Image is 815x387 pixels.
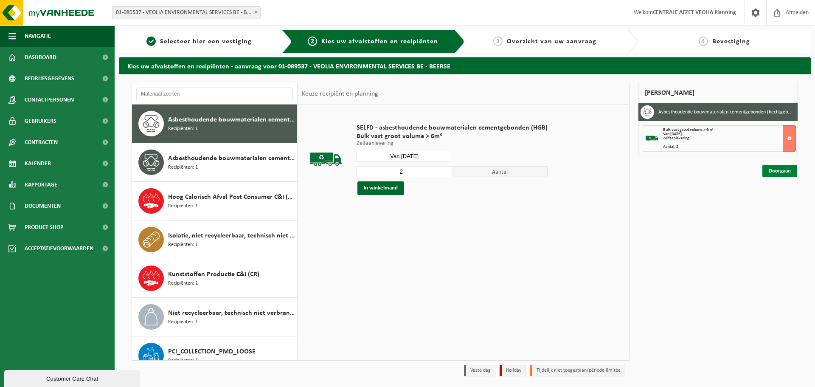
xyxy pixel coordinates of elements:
[357,132,548,141] span: Bulk vast groot volume > 6m³
[168,269,259,280] span: Kunststoffen Productie C&I (CR)
[25,110,56,132] span: Gebruikers
[112,6,261,19] span: 01-089537 - VEOLIA ENVIRONMENTAL SERVICES BE - BEERSE
[663,145,796,149] div: Aantal: 2
[530,365,625,376] li: Tijdelijk niet toegestaan/période limitée
[25,132,58,153] span: Contracten
[146,37,156,46] span: 1
[25,195,61,217] span: Documenten
[357,124,548,132] span: SELFD - asbesthoudende bouwmaterialen cementgebonden (HGB)
[168,115,295,125] span: Asbesthoudende bouwmaterialen cementgebonden (hechtgebonden)
[4,368,142,387] iframe: chat widget
[112,7,260,19] span: 01-089537 - VEOLIA ENVIRONMENTAL SERVICES BE - BEERSE
[168,241,198,249] span: Recipiënten: 1
[168,125,198,133] span: Recipiënten: 1
[168,318,198,326] span: Recipiënten: 1
[298,83,382,105] div: Keuze recipiënt en planning
[168,308,295,318] span: Niet recycleerbaar, technisch niet verbrandbaar afval (brandbaar)
[25,68,74,89] span: Bedrijfsgegevens
[25,174,57,195] span: Rapportage
[308,37,317,46] span: 2
[663,127,713,132] span: Bulk vast groot volume > 6m³
[663,136,796,141] div: Zelfaanlevering
[132,259,297,298] button: Kunststoffen Productie C&I (CR) Recipiënten: 1
[132,298,297,336] button: Niet recycleerbaar, technisch niet verbrandbaar afval (brandbaar) Recipiënten: 1
[507,38,596,45] span: Overzicht van uw aanvraag
[25,217,63,238] span: Product Shop
[123,37,275,47] a: 1Selecteer hier een vestiging
[132,336,297,375] button: PCI_COLLECTION_PMD_LOOSE Recipiënten: 1
[25,47,56,68] span: Dashboard
[357,141,548,147] p: Zelfaanlevering
[168,192,295,202] span: Hoog Calorisch Afval Post Consumer C&I (CR)
[500,365,526,376] li: Holiday
[25,238,93,259] span: Acceptatievoorwaarden
[25,153,51,174] span: Kalender
[638,83,798,103] div: [PERSON_NAME]
[493,37,503,46] span: 3
[119,57,811,74] h2: Kies uw afvalstoffen en recipiënten - aanvraag voor 01-089537 - VEOLIA ENVIRONMENTAL SERVICES BE ...
[653,9,736,16] strong: CENTRALE AFZET VEOLIA Planning
[132,182,297,220] button: Hoog Calorisch Afval Post Consumer C&I (CR) Recipiënten: 1
[452,166,548,177] span: Aantal
[132,220,297,259] button: Isolatie, niet recycleerbaar, technisch niet verbrandbaar (brandbaar) Recipiënten: 1
[321,38,438,45] span: Kies uw afvalstoffen en recipiënten
[168,347,256,357] span: PCI_COLLECTION_PMD_LOOSE
[712,38,750,45] span: Bevestiging
[168,153,295,164] span: Asbesthoudende bouwmaterialen cementgebonden met isolatie(hechtgebonden)
[25,89,74,110] span: Contactpersonen
[168,202,198,210] span: Recipiënten: 1
[168,280,198,288] span: Recipiënten: 1
[132,143,297,182] button: Asbesthoudende bouwmaterialen cementgebonden met isolatie(hechtgebonden) Recipiënten: 1
[762,165,797,177] a: Doorgaan
[464,365,495,376] li: Vaste dag
[357,151,452,161] input: Selecteer datum
[699,37,708,46] span: 4
[136,88,293,100] input: Materiaal zoeken
[168,357,198,365] span: Recipiënten: 1
[658,105,792,119] h3: Asbesthoudende bouwmaterialen cementgebonden (hechtgebonden)
[160,38,252,45] span: Selecteer hier een vestiging
[132,105,297,143] button: Asbesthoudende bouwmaterialen cementgebonden (hechtgebonden) Recipiënten: 1
[25,25,51,47] span: Navigatie
[357,181,404,195] button: In winkelmand
[663,132,682,136] strong: Van [DATE]
[168,231,295,241] span: Isolatie, niet recycleerbaar, technisch niet verbrandbaar (brandbaar)
[168,164,198,172] span: Recipiënten: 1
